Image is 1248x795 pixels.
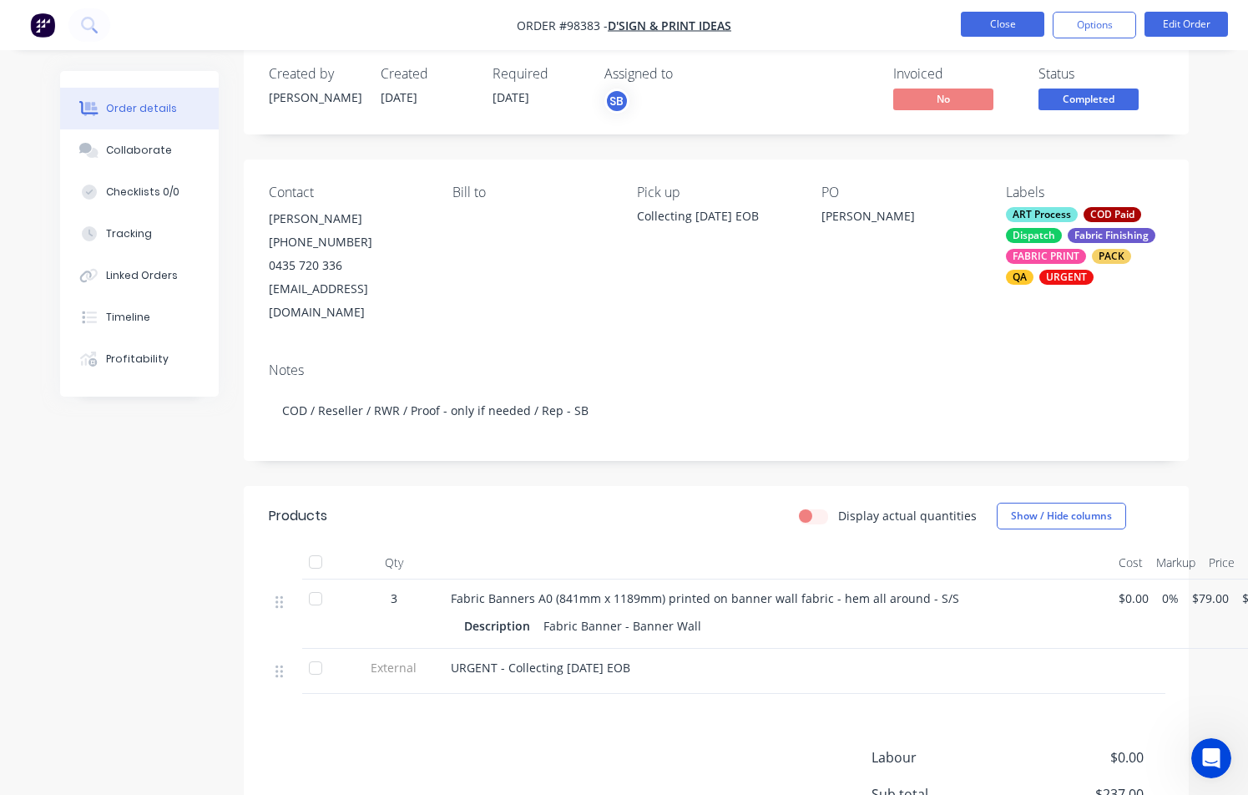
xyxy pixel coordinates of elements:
[269,207,427,230] div: [PERSON_NAME]
[30,13,55,38] img: Factory
[1162,590,1179,607] span: 0%
[1006,185,1164,200] div: Labels
[106,310,150,325] div: Timeline
[60,296,219,338] button: Timeline
[1006,270,1033,285] div: QA
[604,89,629,114] button: SB
[1119,590,1149,607] span: $0.00
[391,590,397,607] span: 3
[60,213,219,255] button: Tracking
[1192,590,1229,607] span: $79.00
[893,89,993,109] span: No
[106,226,152,241] div: Tracking
[269,506,327,526] div: Products
[464,614,537,638] div: Description
[381,66,472,82] div: Created
[269,362,1164,378] div: Notes
[997,503,1126,529] button: Show / Hide columns
[60,171,219,213] button: Checklists 0/0
[537,614,708,638] div: Fabric Banner - Banner Wall
[1053,12,1136,38] button: Options
[269,89,361,106] div: [PERSON_NAME]
[269,277,427,324] div: [EMAIL_ADDRESS][DOMAIN_NAME]
[344,546,444,580] div: Qty
[1038,89,1139,109] span: Completed
[1144,12,1228,37] button: Edit Order
[637,207,795,225] div: Collecting [DATE] EOB
[1202,546,1241,580] div: Price
[381,89,417,105] span: [DATE]
[106,268,178,283] div: Linked Orders
[60,129,219,171] button: Collaborate
[1006,249,1086,264] div: FABRIC PRINT
[351,659,437,676] span: External
[106,143,172,158] div: Collaborate
[1019,747,1143,767] span: $0.00
[452,185,610,200] div: Bill to
[60,88,219,129] button: Order details
[269,230,427,254] div: [PHONE_NUMBER]
[451,660,630,676] span: URGENT - Collecting [DATE] EOB
[604,66,771,82] div: Assigned to
[961,12,1044,37] button: Close
[1068,228,1155,243] div: Fabric Finishing
[269,254,427,277] div: 0435 720 336
[106,101,177,116] div: Order details
[60,338,219,380] button: Profitability
[1149,546,1202,580] div: Markup
[637,185,795,200] div: Pick up
[1084,207,1141,222] div: COD Paid
[60,255,219,296] button: Linked Orders
[1112,546,1149,580] div: Cost
[1006,228,1062,243] div: Dispatch
[269,185,427,200] div: Contact
[608,18,731,33] a: D'Sign & Print Ideas
[493,66,584,82] div: Required
[821,185,979,200] div: PO
[1006,207,1078,222] div: ART Process
[893,66,1018,82] div: Invoiced
[269,385,1164,436] div: COD / Reseller / RWR / Proof - only if needed / Rep - SB
[1039,270,1094,285] div: URGENT
[872,747,1020,767] span: Labour
[1038,89,1139,114] button: Completed
[269,66,361,82] div: Created by
[838,507,977,524] label: Display actual quantities
[106,185,179,200] div: Checklists 0/0
[517,18,608,33] span: Order #98383 -
[821,207,979,230] div: [PERSON_NAME]
[493,89,529,105] span: [DATE]
[269,207,427,324] div: [PERSON_NAME][PHONE_NUMBER]0435 720 336[EMAIL_ADDRESS][DOMAIN_NAME]
[451,590,959,606] span: Fabric Banners A0 (841mm x 1189mm) printed on banner wall fabric - hem all around - S/S
[106,352,169,367] div: Profitability
[1038,66,1164,82] div: Status
[1092,249,1131,264] div: PACK
[1191,738,1231,778] iframe: Intercom live chat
